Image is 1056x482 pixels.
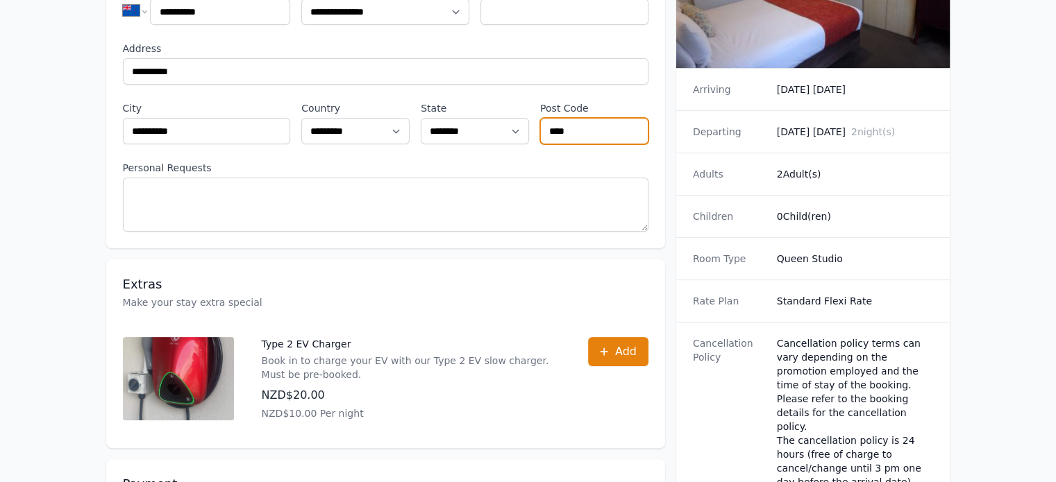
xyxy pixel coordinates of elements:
[693,167,766,181] dt: Adults
[693,125,766,139] dt: Departing
[615,343,637,360] span: Add
[123,337,234,420] img: Type 2 EV Charger
[777,125,934,139] dd: [DATE] [DATE]
[123,42,648,55] label: Address
[693,252,766,266] dt: Room Type
[693,209,766,223] dt: Children
[777,252,934,266] dd: Queen Studio
[262,387,560,404] p: NZD$20.00
[777,167,934,181] dd: 2 Adult(s)
[540,101,648,115] label: Post Code
[262,337,560,351] p: Type 2 EV Charger
[851,126,895,137] span: 2 night(s)
[693,294,766,308] dt: Rate Plan
[123,161,648,175] label: Personal Requests
[421,101,529,115] label: State
[777,209,934,223] dd: 0 Child(ren)
[123,101,291,115] label: City
[777,83,934,96] dd: [DATE] [DATE]
[123,276,648,293] h3: Extras
[301,101,410,115] label: Country
[693,83,766,96] dt: Arriving
[777,294,934,308] dd: Standard Flexi Rate
[588,337,648,366] button: Add
[123,295,648,309] p: Make your stay extra special
[262,354,560,381] p: Book in to charge your EV with our Type 2 EV slow charger. Must be pre-booked.
[262,406,560,420] p: NZD$10.00 Per night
